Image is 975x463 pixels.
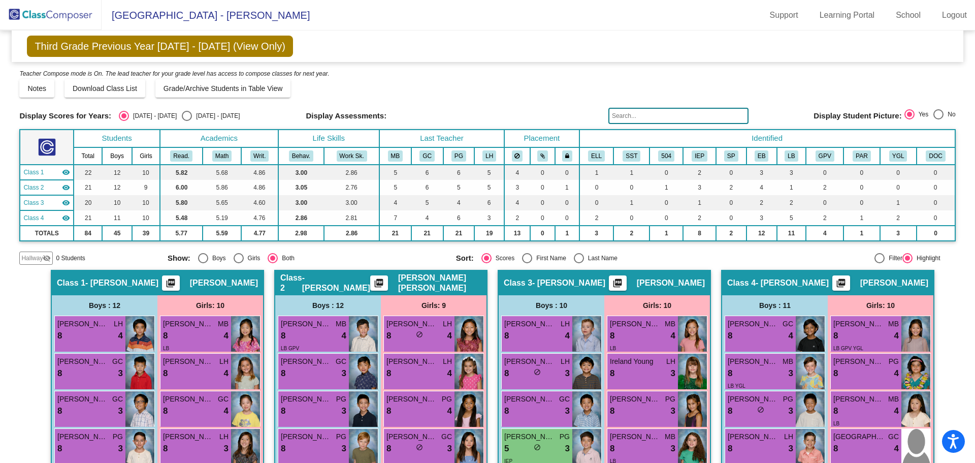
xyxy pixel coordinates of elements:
[411,180,443,195] td: 6
[281,346,299,351] span: LB GPV
[163,329,168,343] span: 8
[492,254,514,263] div: Scores
[610,346,616,351] span: LB
[944,110,955,119] div: No
[102,226,132,241] td: 45
[746,210,777,226] td: 3
[241,210,278,226] td: 4.76
[241,180,278,195] td: 4.86
[219,356,229,367] span: LH
[160,180,203,195] td: 6.00
[163,319,214,329] span: [PERSON_NAME]
[443,195,475,210] td: 4
[649,165,683,180] td: 0
[880,210,917,226] td: 2
[889,150,907,162] button: YGL
[278,180,324,195] td: 3.05
[443,226,475,241] td: 21
[579,195,614,210] td: 0
[728,319,778,329] span: [PERSON_NAME]
[160,130,278,147] th: Academics
[588,150,605,162] button: ELL
[756,278,829,288] span: - [PERSON_NAME]
[579,130,955,147] th: Identified
[724,150,738,162] button: SP
[727,278,756,288] span: Class 4
[336,356,346,367] span: GC
[692,150,707,162] button: IEP
[555,195,579,210] td: 0
[132,195,160,210] td: 10
[443,210,475,226] td: 6
[443,147,475,165] th: Puja Gaska
[613,195,649,210] td: 1
[21,254,43,263] span: Hallway
[811,7,883,23] a: Learning Portal
[860,278,928,288] span: [PERSON_NAME]
[504,226,530,241] td: 13
[504,210,530,226] td: 2
[777,147,806,165] th: Late Bird
[302,273,370,293] span: - [PERSON_NAME]
[373,278,385,292] mat-icon: picture_as_pdf
[208,254,226,263] div: Boys
[746,195,777,210] td: 2
[278,210,324,226] td: 2.86
[613,165,649,180] td: 1
[474,210,504,226] td: 3
[447,329,452,343] span: 4
[623,150,640,162] button: SST
[832,275,850,291] button: Print Students Details
[683,210,716,226] td: 2
[162,275,180,291] button: Print Students Details
[917,165,955,180] td: 0
[324,210,379,226] td: 2.81
[777,165,806,180] td: 3
[806,226,843,241] td: 4
[746,165,777,180] td: 3
[658,150,674,162] button: 504
[324,195,379,210] td: 3.00
[716,180,746,195] td: 2
[168,254,190,263] span: Show:
[23,213,44,223] span: Class 4
[203,210,241,226] td: 5.19
[443,180,475,195] td: 5
[379,165,411,180] td: 5
[504,165,530,180] td: 4
[789,329,793,343] span: 4
[835,278,847,292] mat-icon: picture_as_pdf
[555,210,579,226] td: 0
[168,253,448,263] mat-radio-group: Select an option
[57,356,108,367] span: [PERSON_NAME]
[611,278,624,292] mat-icon: picture_as_pdf
[23,183,44,192] span: Class 2
[683,147,716,165] th: Individualized Education Plan
[132,180,160,195] td: 9
[119,111,240,121] mat-radio-group: Select an option
[584,254,617,263] div: Last Name
[504,195,530,210] td: 4
[20,180,74,195] td: Julia Lee Hwang - Lee
[379,130,504,147] th: Last Teacher
[62,183,70,192] mat-icon: visibility
[917,195,955,210] td: 0
[278,130,379,147] th: Life Skills
[443,319,452,329] span: LH
[74,226,102,241] td: 84
[23,168,44,177] span: Class 1
[324,226,379,241] td: 2.86
[530,195,555,210] td: 0
[917,147,955,165] th: NEEDS DOCUMENTS FOR ENROLLMENT
[474,180,504,195] td: 5
[608,108,749,124] input: Search...
[74,195,102,210] td: 20
[579,147,614,165] th: English Language Learner
[411,195,443,210] td: 5
[904,109,956,122] mat-radio-group: Select an option
[102,180,132,195] td: 12
[250,150,269,162] button: Writ.
[579,226,614,241] td: 3
[74,147,102,165] th: Total
[74,165,102,180] td: 22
